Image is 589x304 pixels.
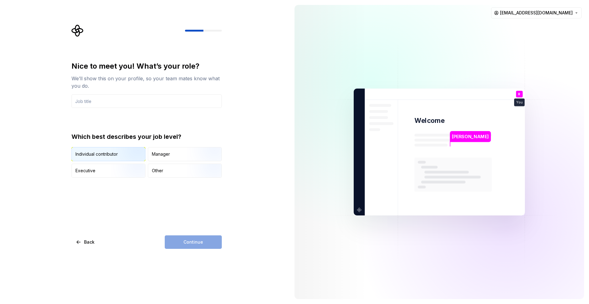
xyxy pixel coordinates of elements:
p: [PERSON_NAME] [452,133,489,140]
div: Individual contributor [75,151,118,157]
div: We’ll show this on your profile, so your team mates know what you do. [71,75,222,89]
div: Other [152,168,163,174]
input: Job title [71,94,222,108]
span: Back [84,239,94,245]
span: [EMAIL_ADDRESS][DOMAIN_NAME] [500,10,573,16]
div: Nice to meet you! What’s your role? [71,61,222,71]
button: [EMAIL_ADDRESS][DOMAIN_NAME] [491,7,582,18]
svg: Supernova Logo [71,25,84,37]
p: You [516,101,522,104]
div: Which best describes your job level? [71,132,222,141]
p: R [518,93,520,96]
div: Manager [152,151,170,157]
div: Executive [75,168,95,174]
button: Back [71,235,100,249]
p: Welcome [414,116,445,125]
